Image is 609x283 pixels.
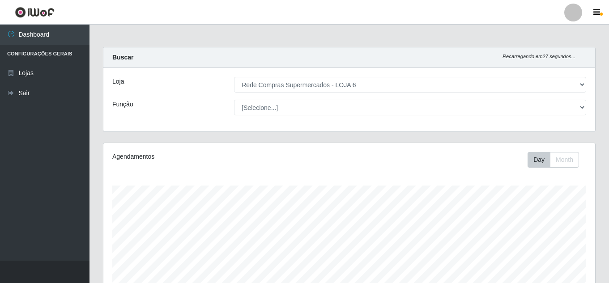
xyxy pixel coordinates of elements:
[112,77,124,86] label: Loja
[112,152,302,161] div: Agendamentos
[528,152,586,168] div: Toolbar with button groups
[528,152,550,168] button: Day
[112,100,133,109] label: Função
[503,54,575,59] i: Recarregando em 27 segundos...
[112,54,133,61] strong: Buscar
[528,152,579,168] div: First group
[15,7,55,18] img: CoreUI Logo
[550,152,579,168] button: Month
